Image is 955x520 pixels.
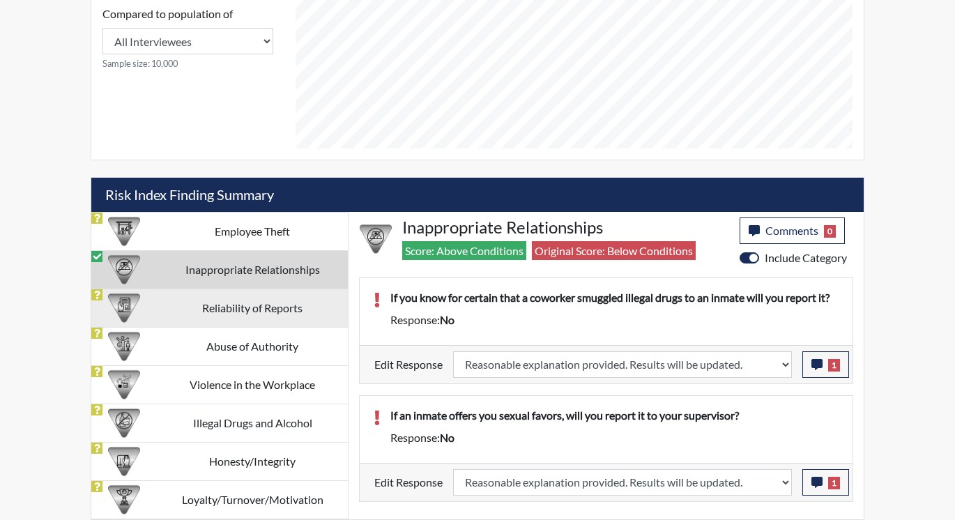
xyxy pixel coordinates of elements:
img: CATEGORY%20ICON-17.40ef8247.png [108,484,140,516]
span: Score: Above Conditions [402,241,526,260]
span: 0 [824,225,836,238]
button: 1 [802,469,849,496]
span: no [440,431,454,444]
span: Comments [765,224,818,237]
td: Honesty/Integrity [157,442,348,480]
span: 1 [828,477,840,489]
td: Abuse of Authority [157,327,348,365]
div: Update the test taker's response, the change might impact the score [443,469,802,496]
div: Update the test taker's response, the change might impact the score [443,351,802,378]
img: CATEGORY%20ICON-14.139f8ef7.png [360,223,392,255]
img: CATEGORY%20ICON-26.eccbb84f.png [108,369,140,401]
button: 1 [802,351,849,378]
h4: Inappropriate Relationships [402,217,729,238]
label: Edit Response [374,351,443,378]
img: CATEGORY%20ICON-12.0f6f1024.png [108,407,140,439]
label: Include Category [765,250,847,266]
p: If an inmate offers you sexual favors, will you report it to your supervisor? [390,407,839,424]
small: Sample size: 10,000 [102,57,273,70]
img: CATEGORY%20ICON-14.139f8ef7.png [108,254,140,286]
td: Employee Theft [157,212,348,250]
div: Response: [380,429,849,446]
img: CATEGORY%20ICON-11.a5f294f4.png [108,445,140,477]
td: Illegal Drugs and Alcohol [157,404,348,442]
span: no [440,313,454,326]
td: Violence in the Workplace [157,365,348,404]
p: If you know for certain that a coworker smuggled illegal drugs to an inmate will you report it? [390,289,839,306]
td: Inappropriate Relationships [157,250,348,289]
div: Response: [380,312,849,328]
span: 1 [828,359,840,372]
img: CATEGORY%20ICON-01.94e51fac.png [108,330,140,362]
td: Loyalty/Turnover/Motivation [157,480,348,519]
img: CATEGORY%20ICON-07.58b65e52.png [108,215,140,247]
div: Consistency Score comparison among population [102,6,273,70]
td: Reliability of Reports [157,289,348,327]
label: Edit Response [374,469,443,496]
span: Original Score: Below Conditions [532,241,696,260]
button: Comments0 [740,217,845,244]
img: CATEGORY%20ICON-20.4a32fe39.png [108,292,140,324]
label: Compared to population of [102,6,233,22]
h5: Risk Index Finding Summary [91,178,864,212]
